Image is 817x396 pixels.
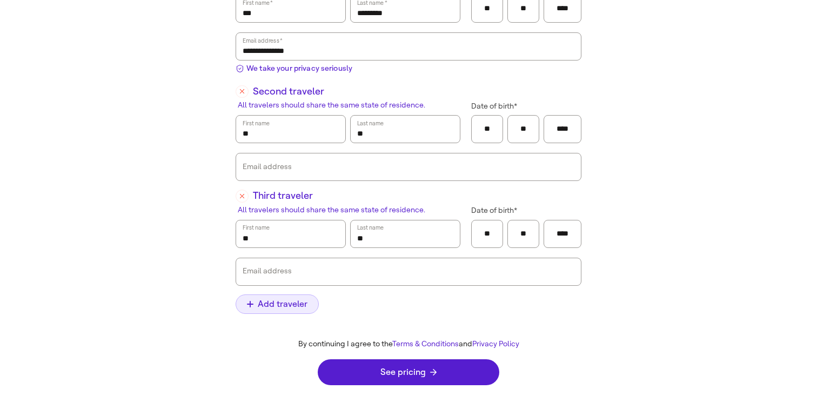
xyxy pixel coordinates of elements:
button: Third travelerAll travelers should share the same state of residence. [236,190,249,203]
input: Day [514,121,532,137]
div: By continuing I agree to the and [227,340,590,349]
span: Date of birth * [471,206,517,216]
button: Add traveler [236,294,319,314]
span: Date of birth * [471,102,517,111]
span: Add traveler [247,300,307,308]
input: Day [514,226,532,242]
span: See pricing [380,368,437,377]
input: Year [551,121,574,137]
span: We take your privacy seriously [246,63,352,74]
label: First name [242,118,270,129]
a: Privacy Policy [472,339,519,348]
input: Year [551,226,574,242]
span: All travelers should share the same state of residence. [238,99,425,111]
button: See pricing [318,359,499,385]
span: All travelers should share the same state of residence. [238,204,425,216]
span: Second traveler [253,85,440,111]
label: First name [242,222,270,233]
button: We take your privacy seriously [236,61,352,74]
input: Month [478,226,496,242]
input: Month [478,1,496,17]
span: Third traveler [253,190,440,216]
a: Terms & Conditions [392,339,459,348]
input: Year [551,1,574,17]
label: Email address [242,35,283,46]
button: Second travelerAll travelers should share the same state of residence. [236,85,249,98]
input: Month [478,121,496,137]
label: Last name [356,118,385,129]
label: Last name [356,222,385,233]
input: Day [514,1,532,17]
